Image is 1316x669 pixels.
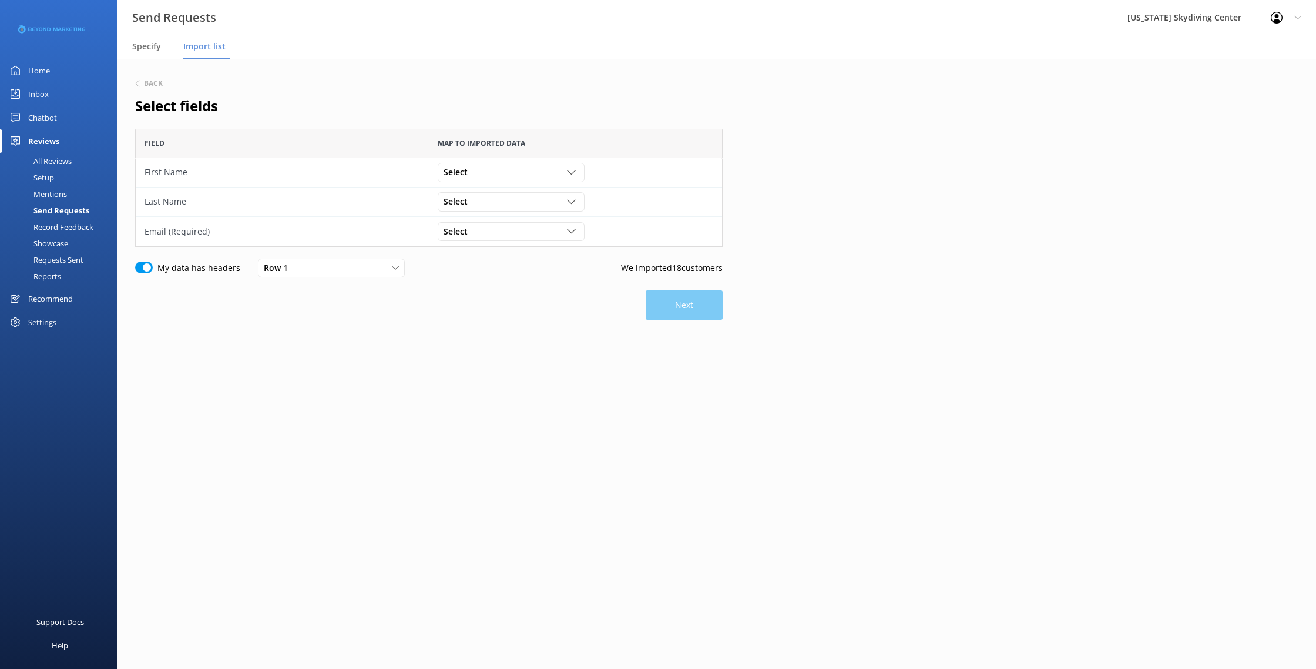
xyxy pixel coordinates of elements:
div: Email (Required) [145,225,420,238]
span: Select [444,225,475,238]
div: All Reviews [7,153,72,169]
a: Showcase [7,235,117,252]
a: Requests Sent [7,252,117,268]
a: All Reviews [7,153,117,169]
div: grid [135,158,723,246]
span: Row 1 [264,262,295,275]
div: Inbox [28,82,49,106]
div: Chatbot [28,106,57,129]
div: Home [28,59,50,82]
a: Send Requests [7,202,117,219]
button: Back [135,80,163,87]
span: Select [444,195,475,208]
span: Field [145,138,164,149]
h6: Back [144,80,163,87]
p: We imported 18 customers [621,262,723,275]
a: Setup [7,169,117,186]
span: Map to imported data [438,138,525,149]
div: Reports [7,268,61,285]
div: Help [52,634,68,657]
div: Requests Sent [7,252,83,268]
a: Reports [7,268,117,285]
h3: Send Requests [132,8,216,27]
div: Support Docs [36,610,84,634]
span: Select [444,166,475,179]
div: First Name [145,166,420,179]
img: 3-1676954853.png [18,20,85,39]
div: Reviews [28,129,59,153]
span: Import list [183,41,226,52]
a: Record Feedback [7,219,117,235]
div: Showcase [7,235,68,252]
div: Record Feedback [7,219,93,235]
div: Setup [7,169,54,186]
h2: Select fields [135,95,723,117]
div: Last Name [145,195,420,208]
div: Mentions [7,186,67,202]
div: Settings [28,310,56,334]
div: Recommend [28,287,73,310]
a: Mentions [7,186,117,202]
span: Specify [132,41,161,52]
label: My data has headers [157,262,240,275]
div: Send Requests [7,202,89,219]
